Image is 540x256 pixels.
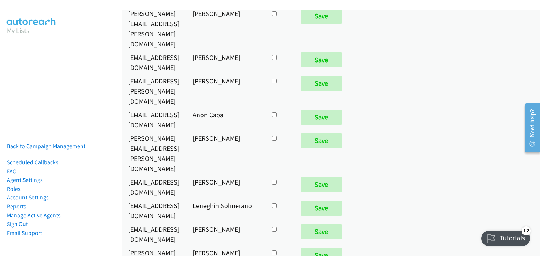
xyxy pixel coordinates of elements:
input: Save [301,133,342,148]
a: Scheduled Callbacks [7,159,58,166]
input: Save [301,76,342,91]
a: Account Settings [7,194,49,201]
td: [PERSON_NAME] [186,131,264,175]
td: [PERSON_NAME][EMAIL_ADDRESS][PERSON_NAME][DOMAIN_NAME] [121,7,186,51]
iframe: Resource Center [519,98,540,158]
input: Save [301,224,342,239]
a: Roles [7,185,21,192]
a: Email Support [7,229,42,237]
td: [EMAIL_ADDRESS][DOMAIN_NAME] [121,199,186,222]
td: [PERSON_NAME] [186,7,264,51]
a: Back to Campaign Management [7,143,85,150]
td: [EMAIL_ADDRESS][DOMAIN_NAME] [121,108,186,131]
td: [PERSON_NAME] [186,74,264,108]
a: Agent Settings [7,176,43,183]
td: Anon Caba [186,108,264,131]
a: My Lists [7,26,29,35]
td: Leneghin Solmerano [186,199,264,222]
td: [PERSON_NAME] [186,175,264,199]
a: Manage Active Agents [7,212,61,219]
td: [EMAIL_ADDRESS][DOMAIN_NAME] [121,175,186,199]
iframe: Checklist [477,223,534,250]
input: Save [301,52,342,67]
td: [PERSON_NAME] [186,51,264,74]
td: [PERSON_NAME] [186,222,264,246]
input: Save [301,110,342,125]
td: [EMAIL_ADDRESS][PERSON_NAME][DOMAIN_NAME] [121,74,186,108]
a: Reports [7,203,26,210]
a: FAQ [7,168,16,175]
td: [EMAIL_ADDRESS][DOMAIN_NAME] [121,222,186,246]
a: Sign Out [7,220,28,228]
td: [EMAIL_ADDRESS][DOMAIN_NAME] [121,51,186,74]
input: Save [301,201,342,216]
input: Save [301,177,342,192]
td: [PERSON_NAME][EMAIL_ADDRESS][PERSON_NAME][DOMAIN_NAME] [121,131,186,175]
input: Save [301,9,342,24]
